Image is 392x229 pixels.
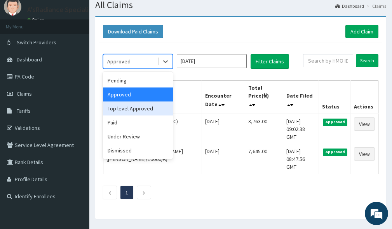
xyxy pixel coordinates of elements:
a: Next page [142,189,146,196]
a: View [354,147,375,161]
th: Date Filed [283,81,319,114]
a: Online [27,17,46,23]
th: Total Price(₦) [245,81,283,114]
td: [DATE] [202,144,245,174]
span: Approved [323,119,347,126]
td: 3,763.00 [245,114,283,144]
td: [DATE] 08:47:56 GMT [283,144,319,174]
div: Minimize live chat window [127,4,146,23]
td: [DATE] 09:02:38 GMT [283,114,319,144]
span: Claims [17,90,32,97]
th: Actions [350,81,378,114]
input: Search [356,54,378,67]
button: Filter Claims [251,54,289,69]
input: Select Month and Year [177,54,247,68]
div: Top level Approved [103,101,173,115]
div: Approved [103,87,173,101]
span: Switch Providers [17,39,56,46]
div: Chat with us now [40,44,131,54]
span: Dashboard [17,56,42,63]
img: d_794563401_company_1708531726252_794563401 [14,39,31,58]
div: Dismissed [103,143,173,157]
div: Approved [107,58,131,65]
span: Approved [323,149,347,156]
td: [PERSON_NAME] [PERSON_NAME] ([PERSON_NAME]/10060/A) [103,144,202,174]
td: 7,645.00 [245,144,283,174]
div: Paid [103,115,173,129]
th: Status [319,81,351,114]
span: We're online! [45,66,107,145]
th: Encounter Date [202,81,245,114]
a: Previous page [108,189,112,196]
a: View [354,117,375,131]
li: Claims [365,3,386,9]
textarea: Type your message and hit 'Enter' [4,149,148,177]
div: Pending [103,73,173,87]
p: A'sRadiance Specialist Hospital [27,6,122,13]
button: Download Paid Claims [103,25,163,38]
a: Add Claim [345,25,378,38]
input: Search by HMO ID [303,54,353,67]
a: Page 1 is your current page [125,189,128,196]
a: Dashboard [335,3,364,9]
td: [DATE] [202,114,245,144]
div: Under Review [103,129,173,143]
span: Tariffs [17,107,31,114]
